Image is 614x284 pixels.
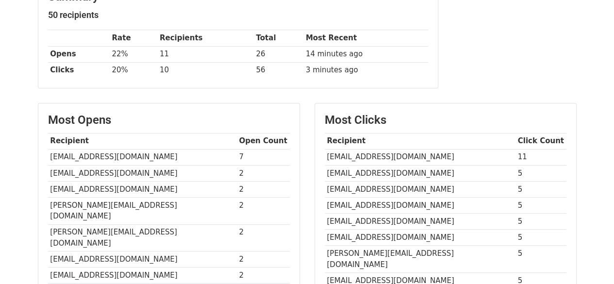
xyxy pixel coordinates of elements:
td: 2 [237,224,290,251]
td: 2 [237,197,290,224]
th: Recipients [157,30,254,46]
h3: Most Clicks [325,113,566,127]
h5: 50 recipients [48,10,428,20]
iframe: Chat Widget [565,237,614,284]
td: [PERSON_NAME][EMAIL_ADDRESS][DOMAIN_NAME] [48,197,237,224]
td: 5 [515,246,566,273]
td: 7 [237,149,290,165]
th: Total [254,30,303,46]
td: [EMAIL_ADDRESS][DOMAIN_NAME] [325,165,515,181]
td: 14 minutes ago [303,46,428,62]
th: Open Count [237,133,290,149]
td: 3 minutes ago [303,62,428,78]
h3: Most Opens [48,113,290,127]
td: 5 [515,197,566,213]
th: Recipient [48,133,237,149]
td: [PERSON_NAME][EMAIL_ADDRESS][DOMAIN_NAME] [48,224,237,251]
th: Rate [110,30,157,46]
td: 20% [110,62,157,78]
td: 5 [515,165,566,181]
th: Click Count [515,133,566,149]
td: 10 [157,62,254,78]
td: [EMAIL_ADDRESS][DOMAIN_NAME] [325,230,515,246]
td: [PERSON_NAME][EMAIL_ADDRESS][DOMAIN_NAME] [325,246,515,273]
th: Opens [48,46,110,62]
td: [EMAIL_ADDRESS][DOMAIN_NAME] [48,267,237,284]
td: 11 [515,149,566,165]
th: Recipient [325,133,515,149]
td: 2 [237,165,290,181]
td: 5 [515,214,566,230]
td: 2 [237,251,290,267]
td: [EMAIL_ADDRESS][DOMAIN_NAME] [48,149,237,165]
td: 26 [254,46,303,62]
td: [EMAIL_ADDRESS][DOMAIN_NAME] [48,181,237,197]
td: 22% [110,46,157,62]
td: [EMAIL_ADDRESS][DOMAIN_NAME] [325,181,515,197]
td: 56 [254,62,303,78]
td: 11 [157,46,254,62]
td: 5 [515,230,566,246]
td: [EMAIL_ADDRESS][DOMAIN_NAME] [48,251,237,267]
td: [EMAIL_ADDRESS][DOMAIN_NAME] [48,165,237,181]
td: 5 [515,181,566,197]
td: 2 [237,181,290,197]
td: 2 [237,267,290,284]
td: [EMAIL_ADDRESS][DOMAIN_NAME] [325,214,515,230]
td: [EMAIL_ADDRESS][DOMAIN_NAME] [325,149,515,165]
th: Most Recent [303,30,428,46]
th: Clicks [48,62,110,78]
td: [EMAIL_ADDRESS][DOMAIN_NAME] [325,197,515,213]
